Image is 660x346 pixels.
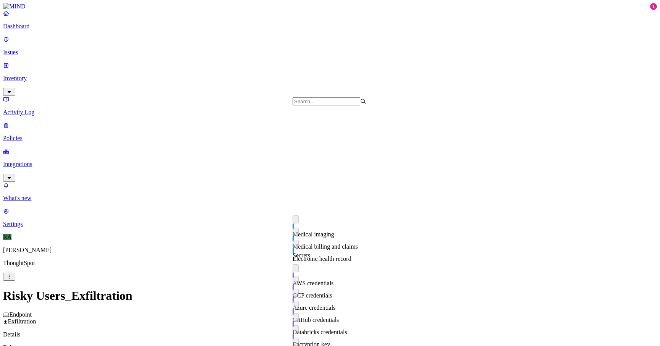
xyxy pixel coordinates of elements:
[3,109,657,116] p: Activity Log
[3,23,657,30] p: Dashboard
[3,96,657,116] a: Activity Log
[293,97,360,105] input: Search...
[3,49,657,56] p: Issues
[293,321,294,327] img: secret-line
[3,62,657,95] a: Inventory
[293,236,294,242] img: phi-line
[293,252,366,259] div: Secrets
[293,248,294,254] img: phi-line
[3,234,11,240] span: RA
[3,260,657,267] p: ThoughtSpot
[3,247,657,254] p: [PERSON_NAME]
[293,333,294,340] img: secret-line
[3,10,657,30] a: Dashboard
[3,221,657,228] p: Settings
[293,309,294,315] img: secret-line
[293,272,294,278] img: secret-line
[3,161,657,168] p: Integrations
[3,195,657,202] p: What's new
[3,318,657,325] div: Exfiltration
[3,182,657,202] a: What's new
[3,75,657,82] p: Inventory
[3,135,657,142] p: Policies
[3,3,26,10] img: MIND
[3,3,657,10] a: MIND
[293,223,294,230] img: phi-line
[293,297,294,303] img: secret-line
[3,36,657,56] a: Issues
[3,331,657,338] p: Details
[3,289,657,303] h1: Risky Users_Exfiltration
[3,148,657,181] a: Integrations
[3,311,657,318] div: Endpoint
[293,285,294,291] img: secret-line
[650,3,657,10] div: 1
[3,122,657,142] a: Policies
[3,208,657,228] a: Settings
